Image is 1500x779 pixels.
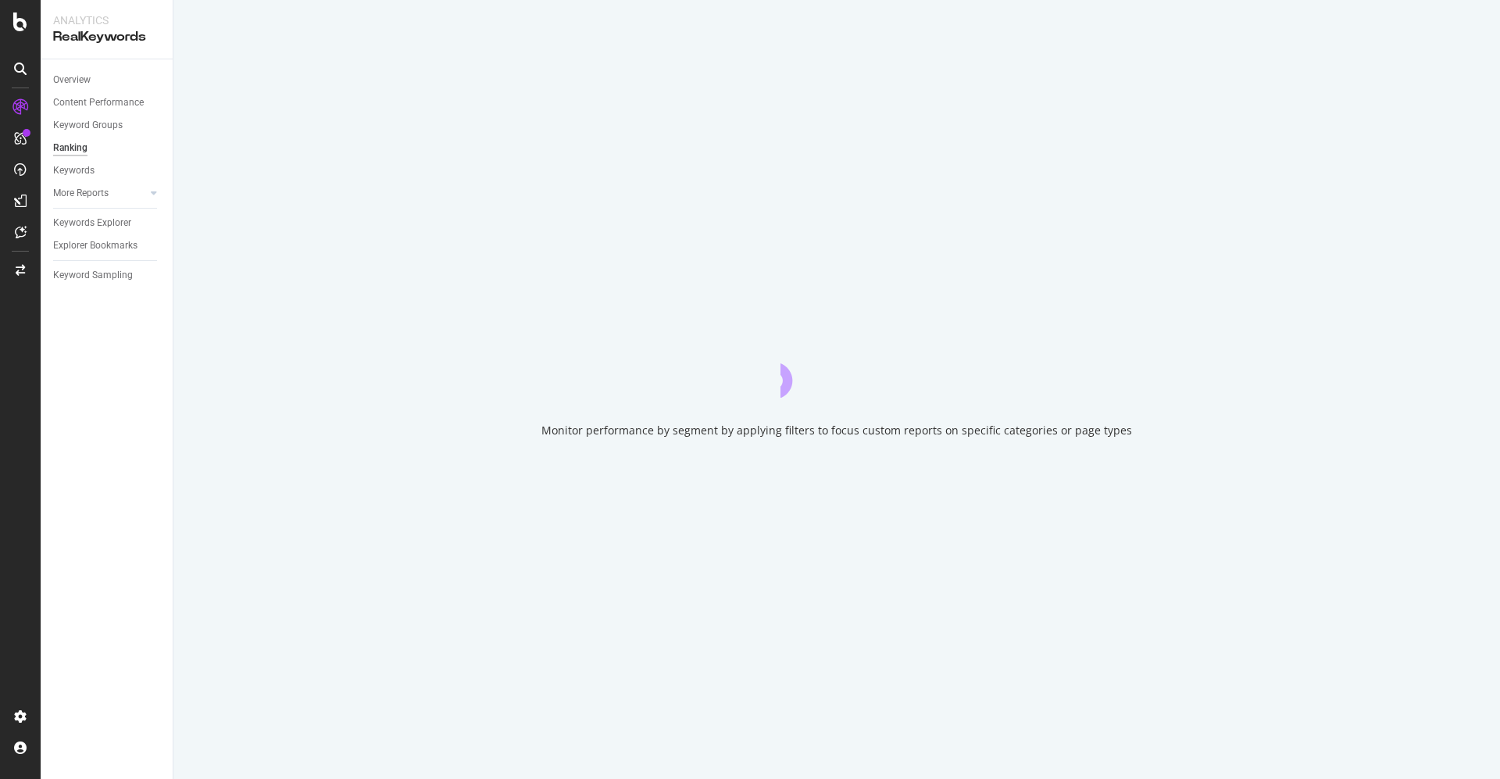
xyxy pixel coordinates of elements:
div: Overview [53,72,91,88]
a: Content Performance [53,95,162,111]
a: Ranking [53,140,162,156]
div: Keywords [53,163,95,179]
div: More Reports [53,185,109,202]
div: Keyword Groups [53,117,123,134]
div: Explorer Bookmarks [53,238,137,254]
a: Keyword Groups [53,117,162,134]
div: Keyword Sampling [53,267,133,284]
div: Ranking [53,140,87,156]
div: Monitor performance by segment by applying filters to focus custom reports on specific categories... [541,423,1132,438]
a: Keywords [53,163,162,179]
div: RealKeywords [53,28,160,46]
div: Keywords Explorer [53,215,131,231]
div: animation [780,341,893,398]
a: Explorer Bookmarks [53,238,162,254]
a: Keyword Sampling [53,267,162,284]
a: More Reports [53,185,146,202]
a: Overview [53,72,162,88]
a: Keywords Explorer [53,215,162,231]
div: Analytics [53,13,160,28]
div: Content Performance [53,95,144,111]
